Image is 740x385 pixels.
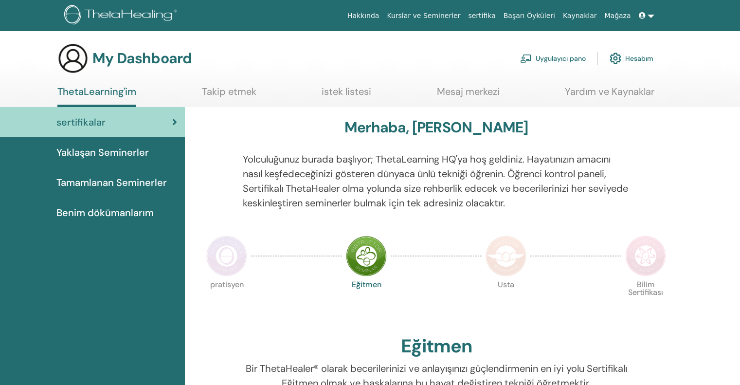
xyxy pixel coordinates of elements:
[486,281,526,322] p: Usta
[346,236,387,276] img: Instructor
[486,236,526,276] img: Master
[202,86,256,105] a: Takip etmek
[520,54,532,63] img: chalkboard-teacher.svg
[464,7,499,25] a: sertifika
[346,281,387,322] p: Eğitmen
[343,7,383,25] a: Hakkında
[559,7,601,25] a: Kaynaklar
[56,175,167,190] span: Tamamlanan Seminerler
[206,236,247,276] img: Practitioner
[322,86,371,105] a: istek listesi
[64,5,180,27] img: logo.png
[57,86,136,107] a: ThetaLearning'im
[57,43,89,74] img: generic-user-icon.jpg
[206,281,247,322] p: pratisyen
[600,7,634,25] a: Mağaza
[56,115,106,129] span: sertifikalar
[383,7,464,25] a: Kurslar ve Seminerler
[437,86,500,105] a: Mesaj merkezi
[610,50,621,67] img: cog.svg
[401,335,472,358] h2: Eğitmen
[56,205,154,220] span: Benim dökümanlarım
[625,281,666,322] p: Bilim Sertifikası
[565,86,654,105] a: Yardım ve Kaynaklar
[625,236,666,276] img: Certificate of Science
[500,7,559,25] a: Başarı Öyküleri
[243,152,630,210] p: Yolculuğunuz burada başlıyor; ThetaLearning HQ'ya hoş geldiniz. Hayatınızın amacını nasıl keşfede...
[520,48,586,69] a: Uygulayıcı pano
[610,48,653,69] a: Hesabım
[56,145,149,160] span: Yaklaşan Seminerler
[92,50,192,67] h3: My Dashboard
[344,119,528,136] h3: Merhaba, [PERSON_NAME]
